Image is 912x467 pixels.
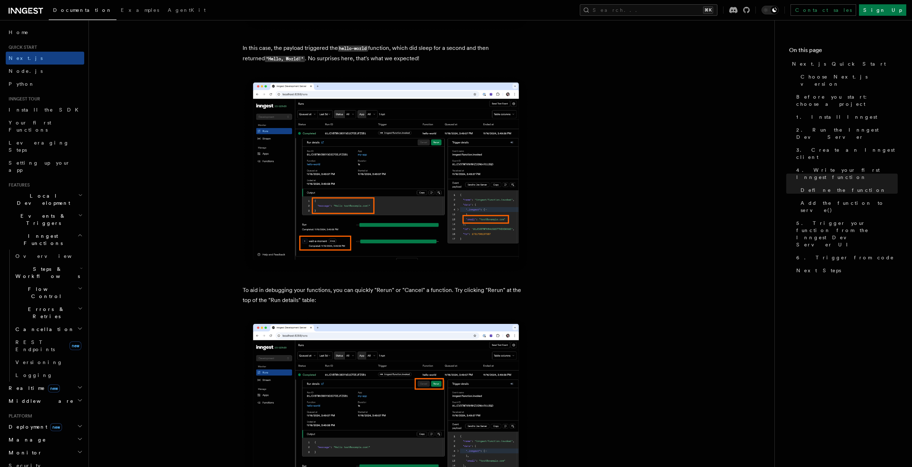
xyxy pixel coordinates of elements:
[6,136,84,156] a: Leveraging Steps
[796,93,898,108] span: Before you start: choose a project
[13,303,84,323] button: Errors & Retries
[791,4,856,16] a: Contact sales
[6,385,60,392] span: Realtime
[796,166,898,181] span: 4. Write your first Inngest function
[793,251,898,264] a: 6. Trigger from code
[798,70,898,90] a: Choose Next.js version
[13,286,78,300] span: Flow Control
[9,55,43,61] span: Next.js
[338,46,368,52] code: hello-world
[793,123,898,143] a: 2. Run the Inngest Dev Server
[793,264,898,277] a: Next Steps
[859,4,906,16] a: Sign Up
[801,199,898,214] span: Add the function to serve()
[6,96,40,102] span: Inngest tour
[6,212,78,227] span: Events & Triggers
[70,341,81,350] span: new
[13,263,84,283] button: Steps & Workflows
[9,107,83,113] span: Install the SDK
[6,250,84,382] div: Inngest Functions
[6,423,62,430] span: Deployment
[796,267,841,274] span: Next Steps
[6,103,84,116] a: Install the SDK
[796,146,898,161] span: 3. Create an Inngest client
[9,140,69,153] span: Leveraging Steps
[50,423,62,431] span: new
[6,156,84,176] a: Setting up your app
[15,359,63,365] span: Versioning
[6,116,84,136] a: Your first Functions
[6,26,84,39] a: Home
[13,283,84,303] button: Flow Control
[793,164,898,184] a: 4. Write your first Inngest function
[761,6,779,14] button: Toggle dark mode
[789,46,898,57] h4: On this page
[798,197,898,217] a: Add the function to serve()
[580,4,717,16] button: Search...⌘K
[6,449,42,456] span: Monitor
[6,44,37,50] span: Quick start
[6,436,46,443] span: Manage
[116,2,163,19] a: Examples
[9,29,29,36] span: Home
[6,77,84,90] a: Python
[13,323,84,336] button: Cancellation
[53,7,112,13] span: Documentation
[796,254,894,261] span: 6. Trigger from code
[121,7,159,13] span: Examples
[796,220,898,248] span: 5. Trigger your function from the Inngest Dev Server UI
[9,160,70,173] span: Setting up your app
[6,433,84,446] button: Manage
[6,230,84,250] button: Inngest Functions
[793,217,898,251] a: 5. Trigger your function from the Inngest Dev Server UI
[793,110,898,123] a: 1. Install Inngest
[6,395,84,407] button: Middleware
[798,184,898,197] a: Define the function
[265,56,305,62] code: "Hello, World!"
[792,60,886,67] span: Next.js Quick Start
[9,68,43,74] span: Node.js
[168,7,206,13] span: AgentKit
[243,75,529,274] img: Inngest Dev Server web interface's runs tab with a single completed run expanded indicating that ...
[15,339,55,352] span: REST Endpoints
[801,73,898,88] span: Choose Next.js version
[6,192,78,207] span: Local Development
[789,57,898,70] a: Next.js Quick Start
[13,265,80,280] span: Steps & Workflows
[703,6,713,14] kbd: ⌘K
[6,65,84,77] a: Node.js
[243,285,529,305] p: To aid in debugging your functions, you can quickly "Rerun" or "Cancel" a function. Try clicking ...
[13,326,75,333] span: Cancellation
[243,43,529,64] p: In this case, the payload triggered the function, which did sleep for a second and then returned ...
[793,90,898,110] a: Before you start: choose a project
[6,397,74,405] span: Middleware
[13,306,78,320] span: Errors & Retries
[793,143,898,164] a: 3. Create an Inngest client
[6,446,84,459] button: Monitor
[6,52,84,65] a: Next.js
[6,420,84,433] button: Deploymentnew
[6,182,30,188] span: Features
[49,2,116,20] a: Documentation
[6,189,84,209] button: Local Development
[6,209,84,230] button: Events & Triggers
[163,2,210,19] a: AgentKit
[6,413,32,419] span: Platform
[6,232,77,247] span: Inngest Functions
[48,385,60,392] span: new
[13,369,84,382] a: Logging
[13,250,84,263] a: Overview
[796,126,898,141] span: 2. Run the Inngest Dev Server
[15,372,53,378] span: Logging
[9,81,35,87] span: Python
[13,336,84,356] a: REST Endpointsnew
[13,356,84,369] a: Versioning
[6,382,84,395] button: Realtimenew
[796,113,877,121] span: 1. Install Inngest
[15,253,89,259] span: Overview
[801,187,886,194] span: Define the function
[9,120,51,133] span: Your first Functions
